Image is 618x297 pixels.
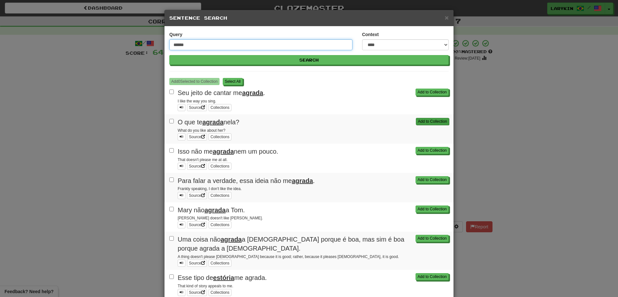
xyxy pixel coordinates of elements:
[209,289,231,296] button: Collections
[202,119,224,126] u: agrada
[204,206,226,214] u: agrada
[187,289,207,296] a: Source
[169,78,220,85] button: Add0Selected to Collection
[178,216,263,220] small: [PERSON_NAME] doesn't like [PERSON_NAME].
[178,187,242,191] small: Frankly speaking, I don't like the idea.
[169,31,182,38] label: Query
[187,104,207,111] a: Source
[220,236,242,243] u: agrada
[416,176,449,183] button: Add to Collection
[209,260,231,267] button: Collections
[178,206,245,214] span: Mary não a Tom.
[178,128,225,133] small: What do you like about her?
[213,148,234,155] u: agrada
[416,147,449,154] button: Add to Collection
[178,236,404,252] span: Uma coisa não a [DEMOGRAPHIC_DATA] porque é boa, mas sim é boa porque agrada a [DEMOGRAPHIC_DATA].
[416,89,449,96] button: Add to Collection
[416,235,449,242] button: Add to Collection
[416,273,449,280] button: Add to Collection
[187,221,207,228] a: Source
[169,15,449,21] h5: Sentence Search
[187,133,207,140] a: Source
[209,192,231,199] button: Collections
[209,133,231,140] button: Collections
[209,163,231,170] button: Collections
[178,99,216,103] small: I like the way you sing.
[416,206,449,213] button: Add to Collection
[178,148,278,155] span: Isso não me nem um pouco.
[178,177,315,184] span: Para falar a verdade, essa ideia não me .
[187,163,207,170] a: Source
[178,158,228,162] small: That doesn't please me at all.
[292,177,313,184] u: agrada
[445,14,449,21] span: ×
[223,78,242,85] button: Select All
[178,274,267,281] span: Esse tipo de me agrada.
[213,274,234,281] u: estória
[362,31,379,38] label: Context
[169,55,449,65] button: Search
[178,119,239,126] span: O que te nela?
[178,89,265,96] span: Seu jeito de cantar me .
[445,14,449,21] button: Close
[242,89,263,96] u: agrada
[178,284,233,288] small: That kind of story appeals to me.
[416,118,449,125] button: Add to Collection
[187,192,207,199] a: Source
[178,254,399,259] small: A thing doesn't please [DEMOGRAPHIC_DATA] because it is good; rather, because it pleases [DEMOGRA...
[187,260,207,267] a: Source
[209,221,231,228] button: Collections
[209,104,231,111] button: Collections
